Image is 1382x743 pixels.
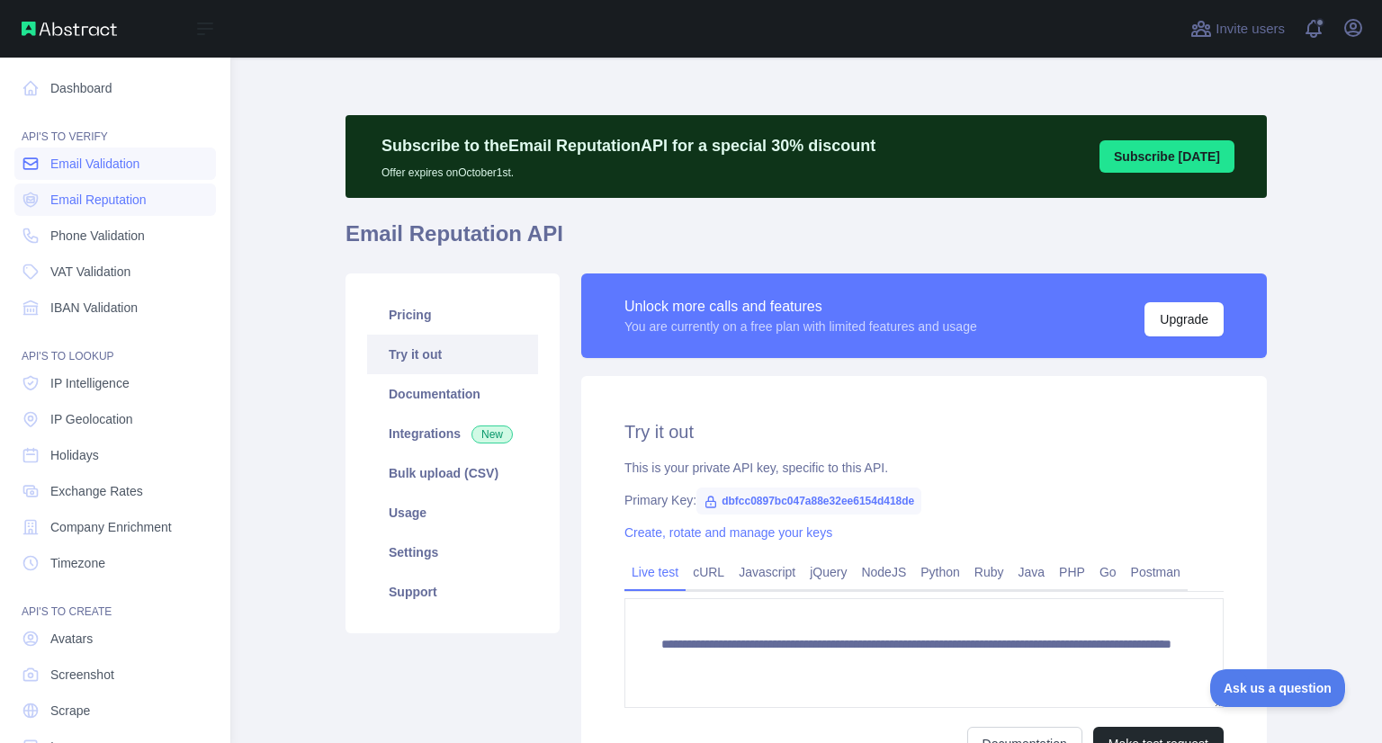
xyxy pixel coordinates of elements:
[50,410,133,428] span: IP Geolocation
[1099,140,1234,173] button: Subscribe [DATE]
[913,558,967,586] a: Python
[624,525,832,540] a: Create, rotate and manage your keys
[1210,669,1346,707] iframe: Toggle Customer Support
[14,148,216,180] a: Email Validation
[50,482,143,500] span: Exchange Rates
[696,488,921,515] span: dbfcc0897bc047a88e32ee6154d418de
[731,558,803,586] a: Javascript
[14,547,216,579] a: Timezone
[14,403,216,435] a: IP Geolocation
[14,72,216,104] a: Dashboard
[14,327,216,363] div: API'S TO LOOKUP
[345,219,1267,263] h1: Email Reputation API
[1187,14,1288,43] button: Invite users
[367,414,538,453] a: Integrations New
[50,299,138,317] span: IBAN Validation
[50,702,90,720] span: Scrape
[367,493,538,533] a: Usage
[624,318,977,336] div: You are currently on a free plan with limited features and usage
[14,255,216,288] a: VAT Validation
[14,622,216,655] a: Avatars
[50,374,130,392] span: IP Intelligence
[854,558,913,586] a: NodeJS
[471,425,513,443] span: New
[14,367,216,399] a: IP Intelligence
[1216,19,1285,40] span: Invite users
[367,533,538,572] a: Settings
[1144,302,1224,336] button: Upgrade
[686,558,731,586] a: cURL
[14,511,216,543] a: Company Enrichment
[22,22,117,36] img: Abstract API
[50,666,114,684] span: Screenshot
[14,291,216,324] a: IBAN Validation
[803,558,854,586] a: jQuery
[624,558,686,586] a: Live test
[14,184,216,216] a: Email Reputation
[50,554,105,572] span: Timezone
[624,491,1224,509] div: Primary Key:
[367,335,538,374] a: Try it out
[50,630,93,648] span: Avatars
[1092,558,1124,586] a: Go
[50,518,172,536] span: Company Enrichment
[14,439,216,471] a: Holidays
[50,227,145,245] span: Phone Validation
[1052,558,1092,586] a: PHP
[14,108,216,144] div: API'S TO VERIFY
[624,419,1224,444] h2: Try it out
[381,133,875,158] p: Subscribe to the Email Reputation API for a special 30 % discount
[14,475,216,507] a: Exchange Rates
[50,191,147,209] span: Email Reputation
[50,263,130,281] span: VAT Validation
[1124,558,1188,586] a: Postman
[14,658,216,691] a: Screenshot
[50,155,139,173] span: Email Validation
[967,558,1011,586] a: Ruby
[381,158,875,180] p: Offer expires on October 1st.
[367,453,538,493] a: Bulk upload (CSV)
[367,295,538,335] a: Pricing
[50,446,99,464] span: Holidays
[14,583,216,619] div: API'S TO CREATE
[367,572,538,612] a: Support
[14,694,216,727] a: Scrape
[1011,558,1053,586] a: Java
[367,374,538,414] a: Documentation
[14,219,216,252] a: Phone Validation
[624,296,977,318] div: Unlock more calls and features
[624,459,1224,477] div: This is your private API key, specific to this API.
